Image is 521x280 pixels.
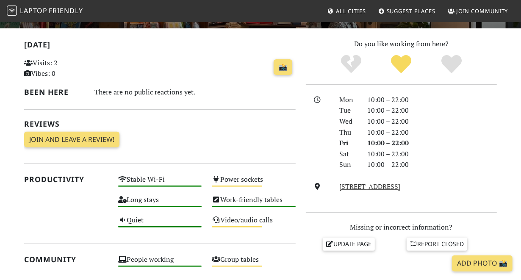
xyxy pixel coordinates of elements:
[387,7,436,15] span: Suggest Places
[336,7,366,15] span: All Cities
[456,7,508,15] span: Join Community
[362,127,502,138] div: 10:00 – 22:00
[306,39,497,50] p: Do you like working from here?
[24,58,108,79] p: Visits: 2 Vibes: 0
[207,214,301,234] div: Video/audio calls
[334,138,362,149] div: Fri
[24,88,84,97] h2: Been here
[20,6,47,15] span: Laptop
[24,40,296,53] h2: [DATE]
[452,255,513,272] a: Add Photo 📸
[113,214,207,234] div: Quiet
[7,4,83,19] a: LaptopFriendly LaptopFriendly
[334,116,362,127] div: Wed
[427,54,477,75] div: Definitely!
[324,3,369,19] a: All Cities
[306,222,497,233] p: Missing or incorrect information?
[49,6,83,15] span: Friendly
[334,105,362,116] div: Tue
[376,54,427,75] div: Yes
[323,238,375,250] a: Update page
[334,94,362,105] div: Mon
[207,253,301,274] div: Group tables
[24,119,296,128] h2: Reviews
[24,132,119,148] a: Join and leave a review!
[274,59,292,75] a: 📸
[334,159,362,170] div: Sun
[362,116,502,127] div: 10:00 – 22:00
[207,194,301,214] div: Work-friendly tables
[334,149,362,160] div: Sat
[94,86,296,98] div: There are no public reactions yet.
[7,6,17,16] img: LaptopFriendly
[407,238,468,250] a: Report closed
[444,3,512,19] a: Join Community
[362,149,502,160] div: 10:00 – 22:00
[113,194,207,214] div: Long stays
[24,175,108,184] h2: Productivity
[113,253,207,274] div: People working
[113,173,207,194] div: Stable Wi-Fi
[24,255,108,264] h2: Community
[334,127,362,138] div: Thu
[375,3,439,19] a: Suggest Places
[339,182,400,191] a: [STREET_ADDRESS]
[207,173,301,194] div: Power sockets
[362,105,502,116] div: 10:00 – 22:00
[326,54,376,75] div: No
[362,159,502,170] div: 10:00 – 22:00
[362,138,502,149] div: 10:00 – 22:00
[362,94,502,105] div: 10:00 – 22:00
